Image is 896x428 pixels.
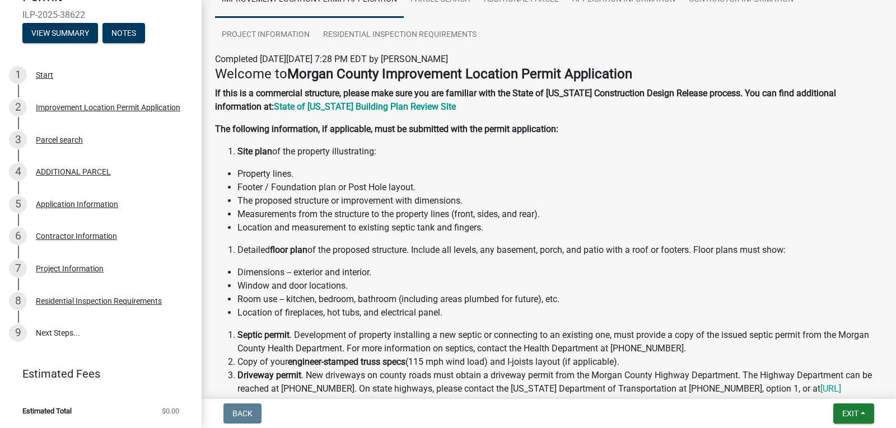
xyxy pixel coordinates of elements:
li: Dimensions -- exterior and interior. [237,266,883,279]
wm-modal-confirm: Summary [22,29,98,38]
li: Location of fireplaces, hot tubs, and electrical panel. [237,306,883,319]
div: 1 [9,66,27,84]
li: Copy of your (115 mph wind load) and I-joists layout (if applicable). [237,355,883,369]
div: Parcel search [36,136,83,144]
a: Residential Inspection Requirements [316,17,483,53]
a: Project Information [215,17,316,53]
a: State of [US_STATE] Building Plan Review Site [274,101,456,112]
strong: Septic permit [237,330,290,340]
li: Location and measurement to existing septic tank and fingers. [237,221,883,234]
div: 6 [9,227,27,245]
button: Notes [102,23,145,43]
span: Estimated Total [22,407,72,415]
div: 8 [9,292,27,310]
strong: engineer-stamped truss specs [288,356,405,367]
div: Start [36,71,53,79]
strong: Site plan [237,146,272,157]
div: 5 [9,195,27,213]
li: of the property illustrating: [237,145,883,158]
h4: Welcome to [215,66,883,82]
button: Back [223,403,262,424]
button: Exit [833,403,874,424]
strong: floor plan [270,244,307,255]
strong: Morgan County Improvement Location Permit Application [287,66,632,82]
a: Estimated Fees [9,363,184,385]
span: ILP-2025-38622 [22,10,179,20]
li: Property lines. [237,167,883,181]
div: Project Information [36,265,104,272]
div: 3 [9,131,27,149]
li: Measurements from the structure to the property lines (front, sides, and rear). [237,208,883,221]
strong: Driveway permit [237,370,301,380]
li: . Development of property installing a new septic or connecting to an existing one, must provide ... [237,328,883,355]
div: 4 [9,163,27,181]
wm-modal-confirm: Notes [102,29,145,38]
li: . New driveways on county roads must obtain a driveway permit from the Morgan County Highway Depa... [237,369,883,409]
button: View Summary [22,23,98,43]
strong: The following information, if applicable, must be submitted with the permit application: [215,124,558,134]
div: Improvement Location Permit Application [36,104,180,111]
div: Application Information [36,200,118,208]
div: ADDITIONAL PARCEL [36,168,111,176]
li: Room use -- kitchen, bedroom, bathroom (including areas plumbed for future), etc. [237,293,883,306]
div: 9 [9,324,27,342]
div: Residential Inspection Requirements [36,297,162,305]
div: Contractor Information [36,232,117,240]
li: Detailed of the proposed structure. Include all levels, any basement, porch, and patio with a roo... [237,243,883,257]
div: 2 [9,98,27,116]
div: 7 [9,260,27,278]
span: Exit [842,409,858,418]
span: Back [232,409,253,418]
span: Completed [DATE][DATE] 7:28 PM EDT by [PERSON_NAME] [215,54,448,64]
li: The proposed structure or improvement with dimensions. [237,194,883,208]
strong: If this is a commercial structure, please make sure you are familiar with the State of [US_STATE]... [215,88,836,112]
li: Footer / Foundation plan or Post Hole layout. [237,181,883,194]
span: $0.00 [162,407,179,415]
li: Window and door locations. [237,279,883,293]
